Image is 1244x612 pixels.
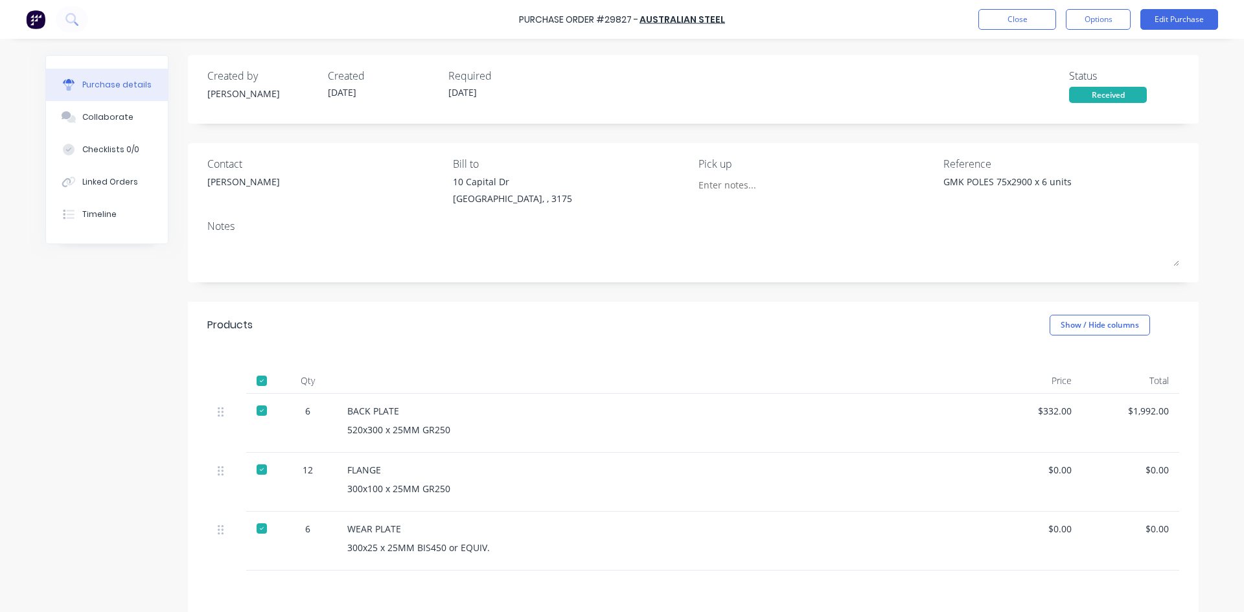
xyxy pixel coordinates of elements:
div: Price [985,368,1082,394]
button: Edit Purchase [1140,9,1218,30]
button: Show / Hide columns [1050,315,1150,335]
div: Received [1069,87,1147,103]
div: [GEOGRAPHIC_DATA], , 3175 [453,192,572,205]
div: 300x25 x 25MM BIS450 or EQUIV. [347,541,974,554]
div: Bill to [453,156,689,172]
button: Checklists 0/0 [46,133,168,166]
div: Contact [207,156,443,172]
div: $1,992.00 [1092,404,1169,418]
div: Qty [279,368,337,394]
div: Created [328,68,438,84]
div: BACK PLATE [347,404,974,418]
div: Collaborate [82,111,133,123]
div: 520x300 x 25MM GR250 [347,423,974,436]
div: 6 [289,522,327,536]
button: Timeline [46,198,168,231]
button: Options [1066,9,1131,30]
div: Status [1069,68,1179,84]
div: Total [1082,368,1179,394]
a: AUSTRALIAN STEEL [639,13,725,26]
div: $0.00 [995,463,1072,477]
img: Factory [26,10,45,29]
div: FLANGE [347,463,974,477]
div: 300x100 x 25MM GR250 [347,482,974,495]
div: Required [448,68,559,84]
button: Close [978,9,1056,30]
div: Notes [207,218,1179,234]
div: $0.00 [1092,522,1169,536]
button: Collaborate [46,101,168,133]
div: Checklists 0/0 [82,144,139,155]
div: WEAR PLATE [347,522,974,536]
div: [PERSON_NAME] [207,87,317,100]
div: Purchase details [82,79,152,91]
div: $0.00 [1092,463,1169,477]
input: Enter notes... [698,175,816,194]
div: $332.00 [995,404,1072,418]
div: Timeline [82,209,117,220]
div: Linked Orders [82,176,138,188]
textarea: GMK POLES 75x2900 x 6 units [943,175,1105,204]
div: Created by [207,68,317,84]
div: 6 [289,404,327,418]
button: Purchase details [46,69,168,101]
button: Linked Orders [46,166,168,198]
div: $0.00 [995,522,1072,536]
div: 10 Capital Dr [453,175,572,188]
div: Reference [943,156,1179,172]
div: Products [207,317,253,333]
div: Pick up [698,156,934,172]
div: [PERSON_NAME] [207,175,280,188]
div: Purchase Order #29827 - [519,13,638,27]
div: 12 [289,463,327,477]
